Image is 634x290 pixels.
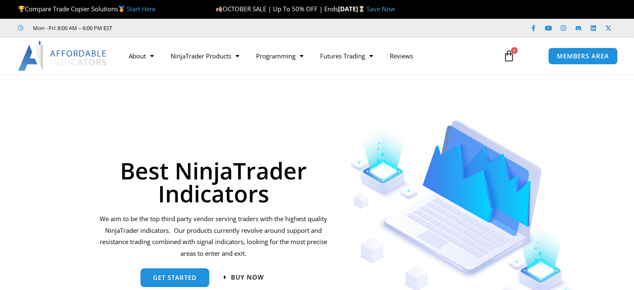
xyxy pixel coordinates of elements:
span: 0 [511,47,518,54]
span: get started [153,275,197,281]
img: 🏆 [18,6,25,12]
img: 🍂 [216,6,222,12]
img: LogoAI | Affordable Indicators – NinjaTrader [18,41,108,71]
img: ⌛ [358,6,365,12]
a: Save Now [367,5,395,13]
span: Mon - Fri: 8:00 AM – 6:00 PM EST [31,23,112,33]
a: Reviews [381,46,421,66]
span: MEMBERS AREA [557,53,609,59]
nav: Menu [120,46,495,66]
img: 🥇 [118,6,125,12]
a: Programming [248,46,312,66]
span: Buy now [231,274,264,280]
a: MEMBERS AREA [548,48,618,65]
h1: Best NinjaTrader Indicators [98,159,329,205]
a: Futures Trading [312,46,381,66]
a: Buy now [224,274,264,280]
a: get started [140,268,209,287]
a: Start Here [127,5,155,13]
p: We aim to be the top third party vendor serving traders with the highest quality NinjaTrader indi... [98,213,329,260]
span: Compare Trade Copier Solutions [18,5,155,13]
span: OCTOBER SALE | Up To 50% OFF | Ends [216,5,338,13]
a: 0 [491,44,527,68]
a: NinjaTrader Products [162,46,248,66]
a: About [120,46,162,66]
iframe: Customer reviews powered by Trustpilot [124,24,249,32]
strong: [DATE] [338,5,367,13]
